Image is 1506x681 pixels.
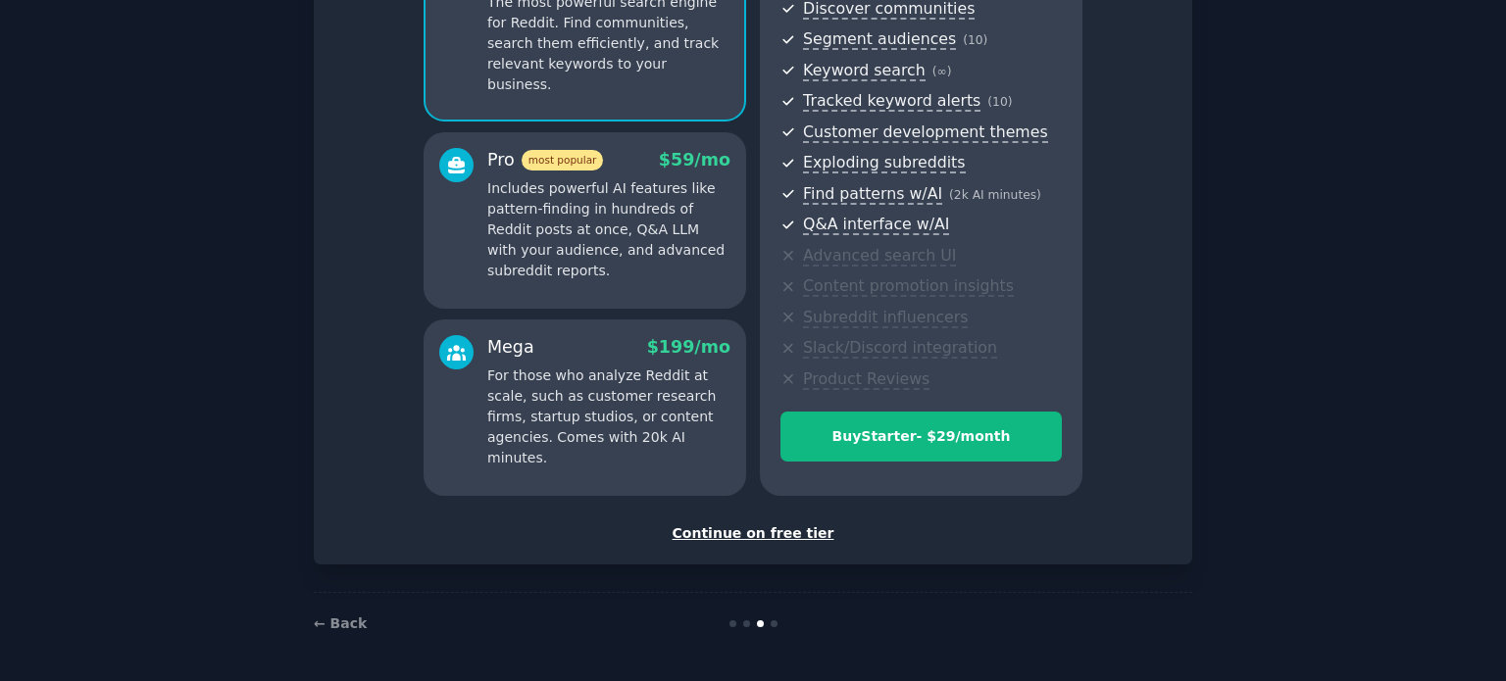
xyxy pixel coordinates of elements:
span: ( ∞ ) [932,65,952,78]
span: ( 2k AI minutes ) [949,188,1041,202]
div: Continue on free tier [334,523,1172,544]
span: ( 10 ) [963,33,987,47]
span: Customer development themes [803,122,1048,143]
div: Pro [487,148,603,172]
span: Slack/Discord integration [803,338,997,359]
span: ( 10 ) [987,95,1012,109]
p: Includes powerful AI features like pattern-finding in hundreds of Reddit posts at once, Q&A LLM w... [487,178,730,281]
div: Buy Starter - $ 29 /month [781,426,1061,447]
span: Advanced search UI [803,246,956,267]
span: Segment audiences [803,29,956,50]
a: ← Back [314,615,367,631]
span: Subreddit influencers [803,308,968,328]
span: most popular [522,150,604,170]
span: $ 199 /mo [647,337,730,357]
button: BuyStarter- $29/month [780,412,1062,462]
span: Keyword search [803,61,926,81]
span: Content promotion insights [803,276,1014,297]
span: Find patterns w/AI [803,184,942,205]
span: Product Reviews [803,369,929,390]
span: Q&A interface w/AI [803,215,949,235]
span: Tracked keyword alerts [803,91,980,112]
p: For those who analyze Reddit at scale, such as customer research firms, startup studios, or conte... [487,365,730,468]
span: $ 59 /mo [659,150,730,170]
span: Exploding subreddits [803,153,965,173]
div: Mega [487,335,534,360]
